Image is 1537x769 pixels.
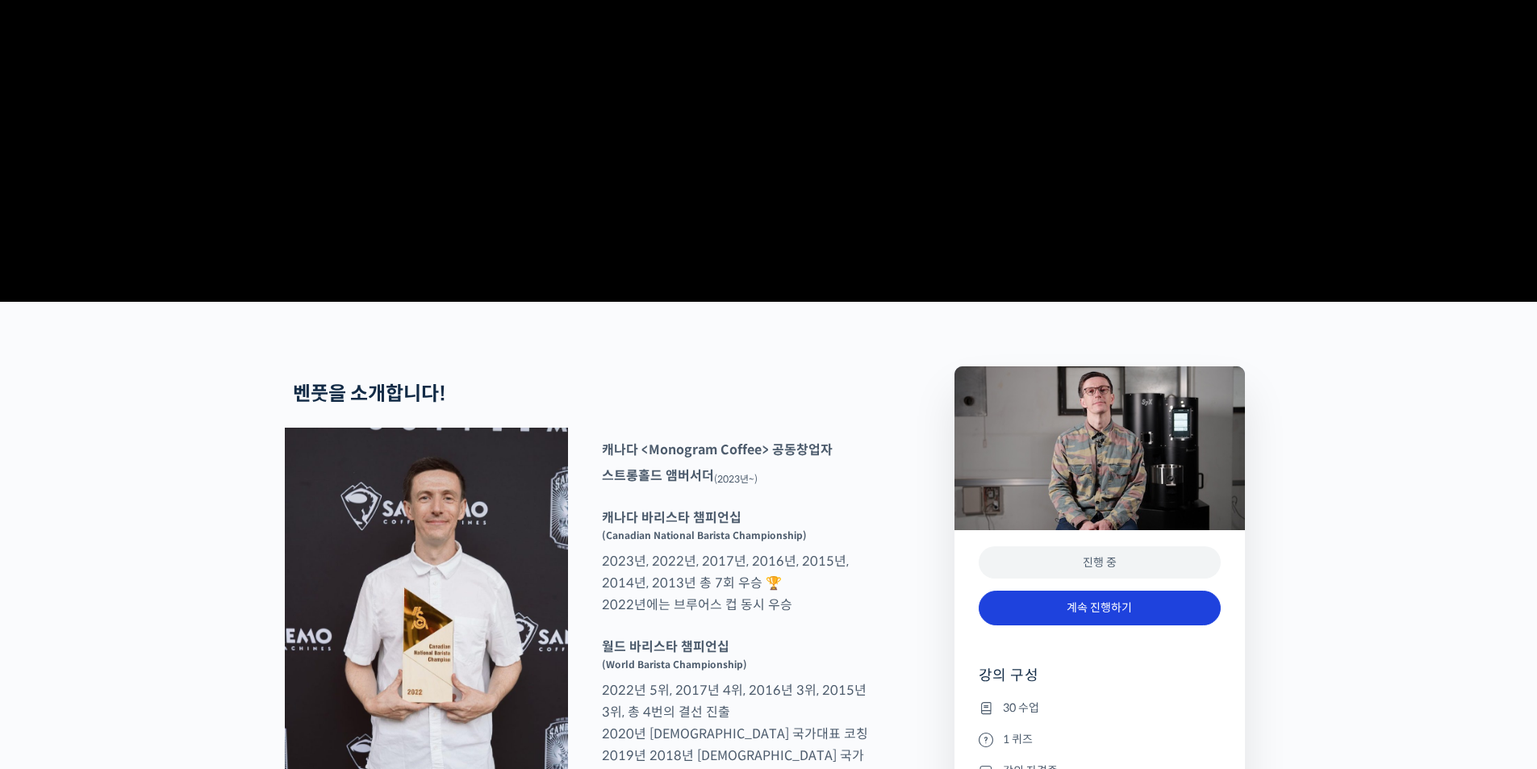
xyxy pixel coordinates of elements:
[602,658,747,671] sup: (World Barista Championship)
[979,546,1221,579] div: 진행 중
[602,467,714,484] strong: 스트롱홀드 앰버서더
[714,473,758,485] sub: (2023년~)
[602,638,729,655] strong: 월드 바리스타 챔피언십
[602,441,833,458] strong: 캐나다 <Monogram Coffee> 공동창업자
[979,591,1221,625] a: 계속 진행하기
[293,382,869,406] h2: 벤풋을 소개합니다!
[979,666,1221,698] h4: 강의 구성
[979,729,1221,749] li: 1 퀴즈
[594,507,877,616] p: 2023년, 2022년, 2017년, 2016년, 2015년, 2014년, 2013년 총 7회 우승 🏆 2022년에는 브루어스 컵 동시 우승
[602,529,807,541] sup: (Canadian National Barista Championship)
[979,698,1221,717] li: 30 수업
[602,509,741,526] strong: 캐나다 바리스타 챔피언십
